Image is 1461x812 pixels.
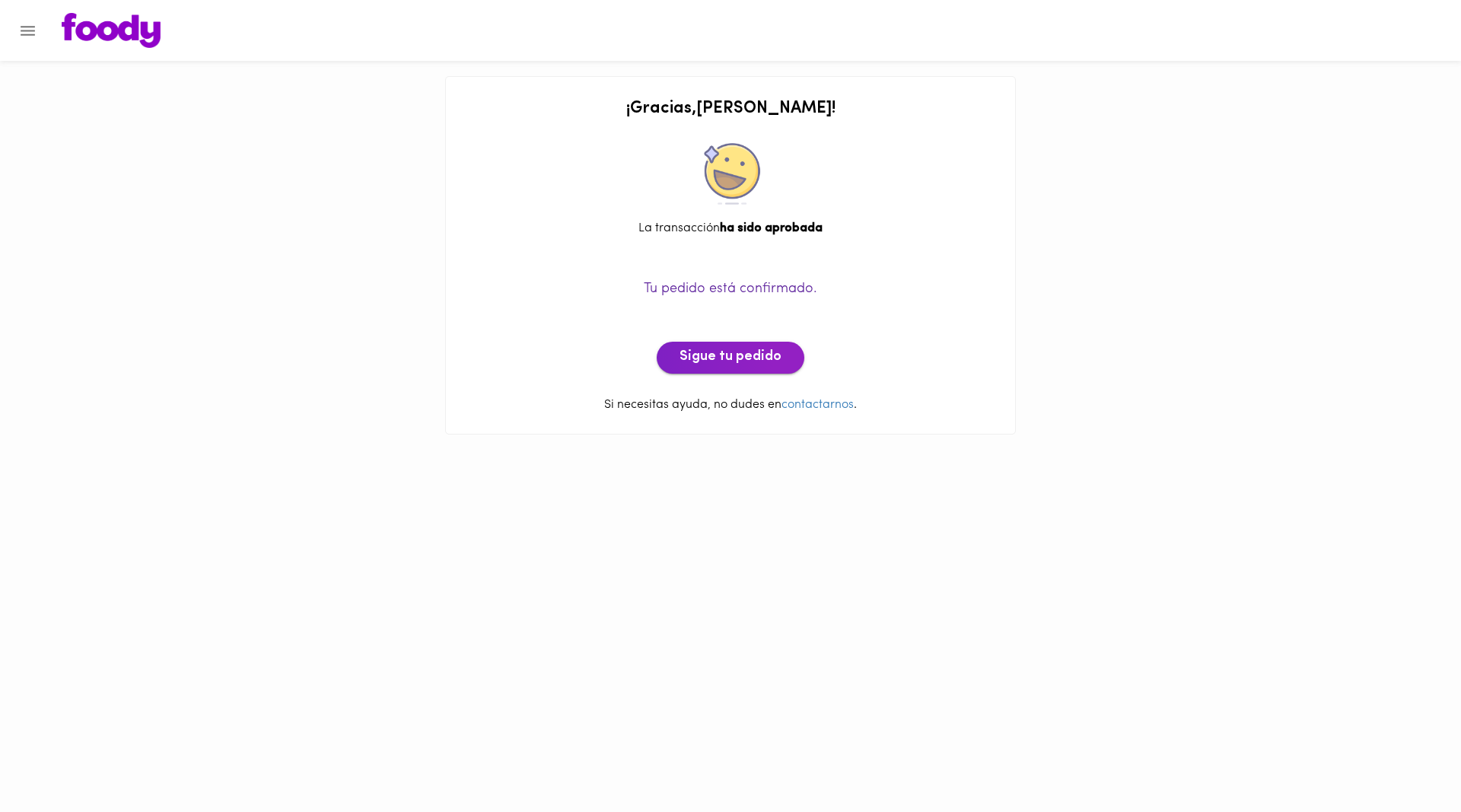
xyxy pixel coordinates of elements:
button: Sigue tu pedido [657,342,804,374]
span: Tu pedido está confirmado. [644,282,817,296]
button: Menu [9,12,46,49]
iframe: Messagebird Livechat Widget [1373,724,1446,797]
span: Sigue tu pedido [680,349,781,366]
img: logo.png [62,13,161,48]
div: La transacción [461,220,1000,237]
h2: ¡ Gracias , [PERSON_NAME] ! [461,100,1000,118]
p: Si necesitas ayuda, no dudes en . [461,396,1000,414]
img: approved.png [700,143,761,205]
a: contactarnos [781,399,854,411]
b: ha sido aprobada [720,222,823,234]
